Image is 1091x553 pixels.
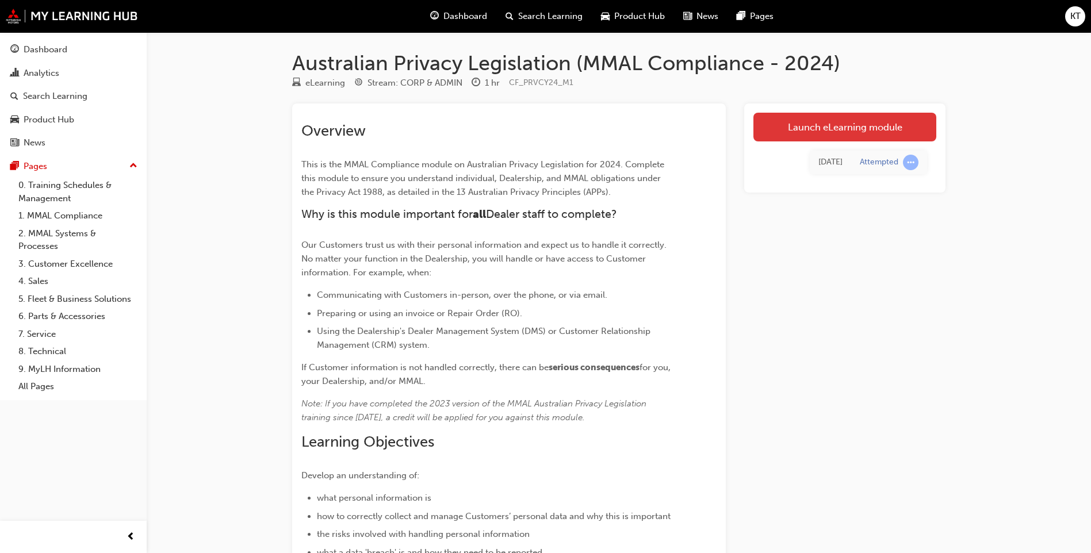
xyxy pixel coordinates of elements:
[129,159,137,174] span: up-icon
[301,159,667,197] span: This is the MMAL Compliance module on Australian Privacy Legislation for 2024. Complete this modu...
[5,132,142,153] a: News
[5,86,142,107] a: Search Learning
[368,76,462,90] div: Stream: CORP & ADMIN
[292,76,345,90] div: Type
[305,76,345,90] div: eLearning
[496,5,592,28] a: search-iconSearch Learning
[14,325,142,343] a: 7. Service
[472,78,480,89] span: clock-icon
[292,51,945,76] h1: Australian Privacy Legislation (MMAL Compliance - 2024)
[14,360,142,378] a: 9. MyLH Information
[728,5,783,28] a: pages-iconPages
[301,362,549,372] span: If Customer information is not handled correctly, there can be
[473,208,486,221] span: all
[317,493,431,503] span: what personal information is
[317,308,522,318] span: Preparing or using an invoice or Repair Order (RO).
[10,91,18,102] span: search-icon
[683,9,692,24] span: news-icon
[674,5,728,28] a: news-iconNews
[317,511,671,521] span: how to correctly collect and manage Customers’ personal data and why this is important
[24,67,59,80] div: Analytics
[1065,6,1085,26] button: KT
[601,9,610,24] span: car-icon
[317,529,530,539] span: the risks involved with handling personal information
[301,433,434,451] span: Learning Objectives
[5,39,142,60] a: Dashboard
[5,109,142,130] a: Product Hub
[14,308,142,325] a: 6. Parts & Accessories
[750,10,774,23] span: Pages
[696,10,718,23] span: News
[14,255,142,273] a: 3. Customer Excellence
[472,76,500,90] div: Duration
[301,208,473,221] span: Why is this module important for
[753,113,936,141] a: Launch eLearning module
[14,176,142,207] a: 0. Training Schedules & Management
[354,78,363,89] span: target-icon
[24,160,47,173] div: Pages
[421,5,496,28] a: guage-iconDashboard
[14,343,142,360] a: 8. Technical
[903,155,918,170] span: learningRecordVerb_ATTEMPT-icon
[127,530,135,544] span: prev-icon
[301,398,649,423] span: Note: If you have completed the 2023 version of the MMAL Australian Privacy Legislation training ...
[485,76,500,90] div: 1 hr
[292,78,301,89] span: learningResourceType_ELEARNING-icon
[509,78,573,87] span: Learning resource code
[354,76,462,90] div: Stream
[24,113,74,126] div: Product Hub
[5,63,142,84] a: Analytics
[14,225,142,255] a: 2. MMAL Systems & Processes
[614,10,665,23] span: Product Hub
[818,156,843,169] div: Fri Aug 22 2025 13:15:17 GMT+0800 (Australian Western Standard Time)
[5,37,142,156] button: DashboardAnalyticsSearch LearningProduct HubNews
[430,9,439,24] span: guage-icon
[549,362,640,372] span: serious consequences
[5,156,142,177] button: Pages
[592,5,674,28] a: car-iconProduct Hub
[10,138,19,148] span: news-icon
[14,290,142,308] a: 5. Fleet & Business Solutions
[737,9,745,24] span: pages-icon
[10,45,19,55] span: guage-icon
[24,136,45,149] div: News
[1070,10,1081,23] span: KT
[23,90,87,103] div: Search Learning
[518,10,583,23] span: Search Learning
[443,10,487,23] span: Dashboard
[486,208,617,221] span: Dealer staff to complete?
[860,157,898,168] div: Attempted
[10,68,19,79] span: chart-icon
[317,290,607,300] span: Communicating with Customers in-person, over the phone, or via email.
[301,122,366,140] span: Overview
[14,207,142,225] a: 1. MMAL Compliance
[24,43,67,56] div: Dashboard
[506,9,514,24] span: search-icon
[10,162,19,172] span: pages-icon
[14,378,142,395] a: All Pages
[317,326,653,350] span: Using the Dealership's Dealer Management System (DMS) or Customer Relationship Management (CRM) s...
[301,470,419,481] span: Develop an understanding of:
[14,272,142,290] a: 4. Sales
[10,115,19,125] span: car-icon
[301,240,669,278] span: Our Customers trust us with their personal information and expect us to handle it correctly. No m...
[6,9,138,24] img: mmal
